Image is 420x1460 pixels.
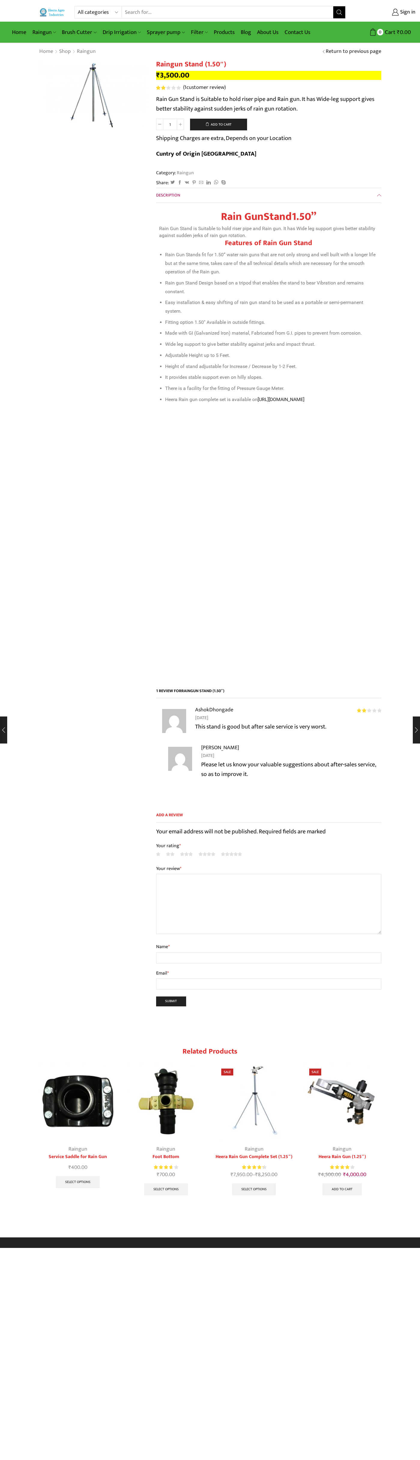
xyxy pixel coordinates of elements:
bdi: 4,500.00 [318,1170,341,1179]
span: Stand [264,208,292,226]
span: ₹ [68,1163,71,1172]
a: 1 of 5 stars [156,851,160,857]
a: Add to cart: “Heera Rain Gun (1.25")” [322,1183,362,1195]
bdi: 7,950.00 [231,1170,252,1179]
a: Home [39,48,53,56]
div: Rain Gun Stand is Suitable to hold riser pipe and Rain gun. It has Wide leg support gives better ... [159,210,378,404]
img: Heera Rain Gun Complete Set [215,1063,293,1141]
li: It provides stable support even on hilly slopes. [165,373,378,382]
input: Submit [156,996,186,1006]
input: Search for... [122,6,333,18]
li: Adjustable Height up to 5 Feet. [165,351,378,360]
span: ₹ [343,1170,346,1179]
a: Drip Irrigation [100,25,144,39]
label: Your review [156,865,381,873]
span: Rated out of 5 [330,1164,349,1170]
a: Raingun [29,25,59,39]
li: There is a facility for the fitting of Pressure Gauge Meter. [165,384,378,393]
li: Heera Rain gun complete set is available on [165,395,378,404]
div: Rated 4.38 out of 5 [242,1164,266,1170]
span: Rated out of 5 [154,1164,172,1170]
input: Product quantity [163,119,177,130]
a: Description [156,188,381,202]
span: ₹ [231,1170,233,1179]
span: Related products [183,1045,237,1057]
a: Raingun [245,1145,264,1154]
bdi: 0.00 [397,28,411,37]
p: This stand is good but after sale service is very worst. [195,722,381,732]
span: 1 [184,83,186,92]
li: Rain Gun Stands fit for 1.50” water rain guns that are not only strong and well built with a long... [165,251,378,276]
a: Blog [238,25,254,39]
a: Heera Rain Gun (1.25″) [303,1153,381,1160]
div: Rated 2.00 out of 5 [156,86,180,90]
a: Home [9,25,29,39]
a: Filter [188,25,211,39]
a: Raingun [156,1145,175,1154]
a: Products [211,25,238,39]
a: Brush Cutter [59,25,99,39]
a: Raingun [333,1145,352,1154]
a: Heera Rain Gun Complete Set (1.25″) [215,1153,293,1160]
li: Fitting option 1.50″ Available in outside fittings. [165,318,378,327]
a: Sign in [355,7,415,18]
span: Category: [156,169,194,176]
div: 2 / 7 [123,1060,209,1199]
p: Rain Gun Stand is Suitable to hold riser pipe and Rain gun. It has Wide-leg support gives better ... [156,94,381,114]
b: Cuntry of Origin [GEOGRAPHIC_DATA] [156,149,256,159]
div: 3 / 7 [212,1060,297,1199]
span: – [215,1171,293,1179]
a: Service Saddle for Rain Gun [39,1153,117,1160]
a: Shop [59,48,71,56]
li: Height of stand adjustable for Increase / Decrease by 1-2 Feet. [165,362,378,371]
strong: AshokDhongade [195,705,233,714]
div: 1 / 7 [35,1060,121,1192]
a: Raingun [176,169,194,177]
span: Raingun Stand (1.50″) [181,687,225,694]
span: Rated out of 5 [242,1164,263,1170]
a: [URL][DOMAIN_NAME] [258,397,304,402]
a: Raingun [77,48,96,56]
a: 0 Cart ₹0.00 [352,27,411,38]
a: Contact Us [282,25,313,39]
span: Cart [383,28,395,36]
a: Raingun [68,1145,87,1154]
span: Add a review [156,812,381,823]
img: Rain Gun Stand 1.5 [39,60,147,132]
div: Rated 3.75 out of 5 [154,1164,178,1170]
span: Rated out of 5 [357,708,367,713]
strong: Features of Rain Gun Stand [225,237,312,249]
bdi: 8,250.00 [255,1170,277,1179]
span: Rated out of 5 based on customer rating [156,86,166,90]
span: ₹ [255,1170,258,1179]
button: Search button [333,6,345,18]
a: Select options for “Heera Rain Gun Complete Set (1.25")” [232,1183,276,1195]
div: 4 / 7 [300,1060,385,1199]
img: Service Saddle For Rain Gun [39,1063,117,1141]
img: Foot Bottom [127,1063,205,1141]
a: Sprayer pump [144,25,188,39]
p: Shipping Charges are extra, Depends on your Location [156,133,292,143]
a: 2 of 5 stars [166,851,174,857]
bdi: 400.00 [68,1163,87,1172]
span: 0 [377,29,383,35]
a: 4 of 5 stars [198,851,215,857]
label: Your rating [156,842,381,849]
label: Email [156,969,381,977]
span: Description [156,192,180,199]
a: (1customer review) [183,84,226,92]
a: Foot Bottom [127,1153,205,1160]
h2: 1 review for [156,688,381,698]
div: Rated 2 out of 5 [357,708,381,713]
span: ₹ [318,1170,321,1179]
a: About Us [254,25,282,39]
time: [DATE] [195,714,381,722]
span: ₹ [156,69,160,81]
bdi: 3,500.00 [156,69,189,81]
h1: Raingun Stand (1.50″) [156,60,381,69]
span: Your email address will not be published. Required fields are marked [156,826,326,837]
li: Made with GI (Galvanized Iron) material, Fabricated from G.I. pipes to prevent from corrosion. [165,329,378,338]
p: Please let us know your valuable suggestions about after-sales service, so as to improve it. [201,760,381,779]
a: 3 of 5 stars [180,851,193,857]
bdi: 4,000.00 [343,1170,366,1179]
